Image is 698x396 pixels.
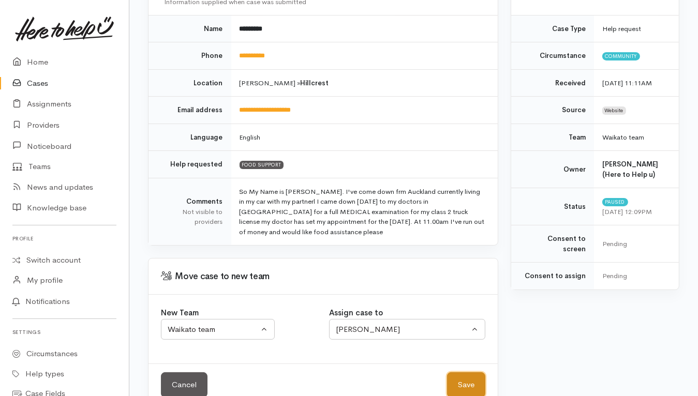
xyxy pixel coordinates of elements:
div: Pending [602,239,666,249]
td: Language [148,124,231,151]
div: [PERSON_NAME] [336,324,469,336]
time: [DATE] 11:11AM [602,79,652,87]
td: Status [511,188,594,225]
button: Waikato team [161,319,275,340]
span: [PERSON_NAME] » [240,79,329,87]
td: Comments [148,178,231,245]
div: [DATE] 12:09PM [602,207,666,217]
td: Source [511,97,594,124]
td: Location [148,69,231,97]
span: Website [602,106,626,115]
td: Name [148,16,231,42]
span: FOOD SUPPORT [240,161,284,169]
td: Received [511,69,594,97]
div: Pending [602,271,666,281]
td: Owner [511,151,594,188]
td: Help request [594,16,679,42]
label: New Team [161,307,199,319]
td: Phone [148,42,231,70]
td: Consent to screen [511,225,594,263]
span: Paused [602,198,628,206]
span: Community [602,52,640,60]
h6: Settings [12,325,116,339]
td: Team [511,124,594,151]
td: Consent to assign [511,263,594,290]
div: Waikato team [168,324,259,336]
span: Waikato team [602,133,644,142]
b: Hillcrest [301,79,329,87]
td: Email address [148,97,231,124]
label: Assign case to [329,307,383,319]
td: Help requested [148,151,231,178]
td: Case Type [511,16,594,42]
td: So My Name is [PERSON_NAME]. I've come down frm Auckland currently living in my car with my partn... [231,178,498,245]
button: Nicole Rusk [329,319,485,340]
div: Not visible to providers [161,207,223,227]
td: Circumstance [511,42,594,70]
b: [PERSON_NAME] (Here to Help u) [602,160,659,179]
td: English [231,124,498,151]
h3: Move case to new team [155,271,492,282]
h6: Profile [12,232,116,246]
